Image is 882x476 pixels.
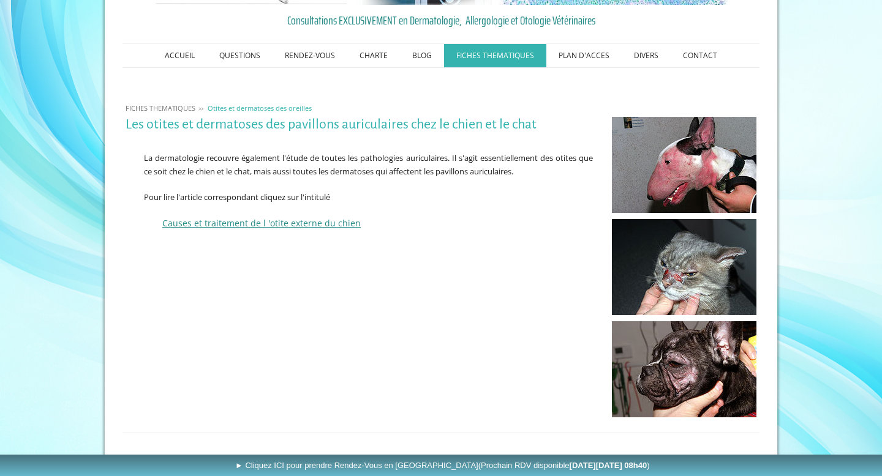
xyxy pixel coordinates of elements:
[208,103,312,113] span: Otites et dermatoses des oreilles
[570,461,647,470] b: [DATE][DATE] 08h40
[153,44,207,67] a: ACCUEIL
[126,117,593,132] h1: Les otites et dermatoses des pavillons auriculaires chez le chien et le chat
[444,44,546,67] a: FICHES THEMATIQUES
[347,44,400,67] a: CHARTE
[207,44,273,67] a: QUESTIONS
[622,44,671,67] a: DIVERS
[400,44,444,67] a: BLOG
[126,11,756,29] a: Consultations EXCLUSIVEMENT en Dermatologie, Allergologie et Otologie Vétérinaires
[235,461,650,470] span: ► Cliquez ICI pour prendre Rendez-Vous en [GEOGRAPHIC_DATA]
[144,192,330,203] span: Pour lire l'article correspondant cliquez sur l'intitulé
[126,103,195,113] span: FICHES THEMATIQUES
[123,103,198,113] a: FICHES THEMATIQUES
[546,44,622,67] a: PLAN D'ACCES
[671,44,729,67] a: CONTACT
[144,152,593,177] span: La dermatologie recouvre également l'étude de toutes les pathologies auriculaires. Il s'agit esse...
[205,103,315,113] a: Otites et dermatoses des oreilles
[162,217,361,229] a: Causes et traitement de l 'otite externe du chien
[273,44,347,67] a: RENDEZ-VOUS
[478,461,650,470] span: (Prochain RDV disponible )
